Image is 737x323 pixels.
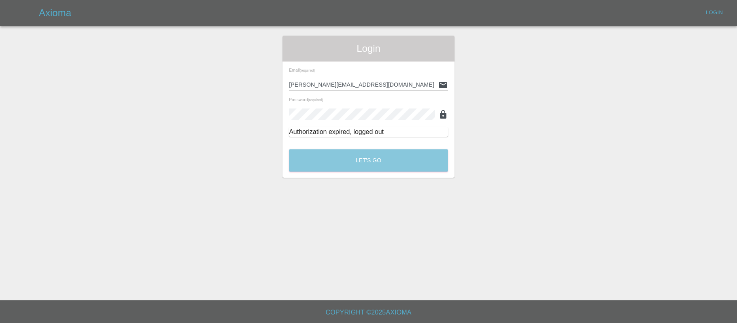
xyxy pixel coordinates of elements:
[39,6,71,19] h5: Axioma
[289,127,448,137] div: Authorization expired, logged out
[701,6,727,19] a: Login
[300,69,315,72] small: (required)
[289,42,448,55] span: Login
[308,98,323,102] small: (required)
[289,149,448,172] button: Let's Go
[289,97,323,102] span: Password
[6,307,731,318] h6: Copyright © 2025 Axioma
[289,68,315,72] span: Email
